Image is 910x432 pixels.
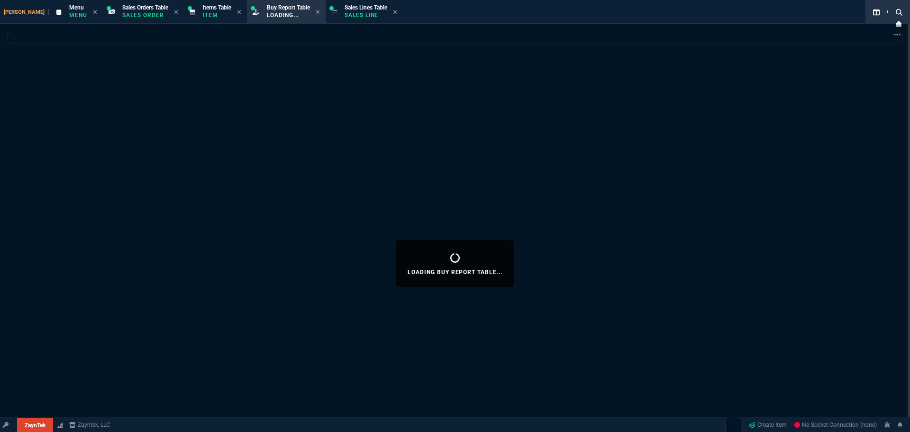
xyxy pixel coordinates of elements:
[883,7,898,18] nx-icon: Search
[869,7,883,18] nx-icon: Split Panels
[267,11,310,19] p: Loading...
[892,7,906,18] nx-icon: Search
[408,268,502,276] p: Loading Buy Report Table...
[393,9,397,16] nx-icon: Close Tab
[174,9,178,16] nx-icon: Close Tab
[794,422,877,428] span: No Socket Connection (none)
[203,11,231,19] p: Item
[69,11,87,19] p: Menu
[69,4,84,11] span: Menu
[122,4,168,11] span: Sales Orders Table
[894,30,901,39] nx-icon: Open New Tab
[345,11,387,19] p: Sales Line
[745,418,791,432] a: Create Item
[267,4,310,11] span: Buy Report Table
[4,9,49,15] span: [PERSON_NAME]
[93,9,97,16] nx-icon: Close Tab
[203,4,231,11] span: Items Table
[122,11,168,19] p: Sales Order
[345,4,387,11] span: Sales Lines Table
[237,9,241,16] nx-icon: Close Tab
[892,18,905,29] nx-icon: Close Workbench
[316,9,320,16] nx-icon: Close Tab
[66,421,113,429] a: msbcCompanyName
